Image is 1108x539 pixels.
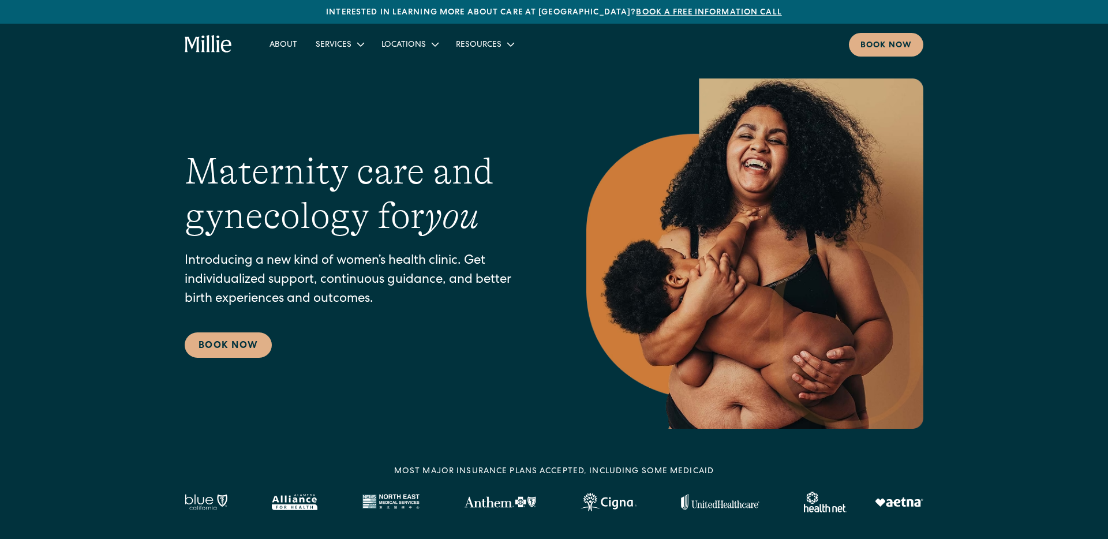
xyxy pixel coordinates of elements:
img: Healthnet logo [804,492,847,512]
img: Anthem Logo [464,496,536,508]
div: Services [306,35,372,54]
a: About [260,35,306,54]
a: Book a free information call [636,9,781,17]
img: Smiling mother with her baby in arms, celebrating body positivity and the nurturing bond of postp... [586,78,923,429]
p: Introducing a new kind of women’s health clinic. Get individualized support, continuous guidance,... [185,252,540,309]
div: Locations [372,35,447,54]
div: MOST MAJOR INSURANCE PLANS ACCEPTED, INCLUDING some MEDICAID [394,466,714,478]
a: Book Now [185,332,272,358]
img: Aetna logo [875,497,923,507]
a: home [185,35,233,54]
div: Services [316,39,351,51]
img: Blue California logo [185,494,227,510]
div: Locations [381,39,426,51]
img: North East Medical Services logo [362,494,420,510]
img: United Healthcare logo [681,494,759,510]
img: Alameda Alliance logo [272,494,317,510]
div: Resources [447,35,522,54]
h1: Maternity care and gynecology for [185,149,540,238]
div: Resources [456,39,501,51]
a: Book now [849,33,923,57]
em: you [425,195,479,237]
div: Book now [860,40,912,52]
img: Cigna logo [581,493,637,511]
